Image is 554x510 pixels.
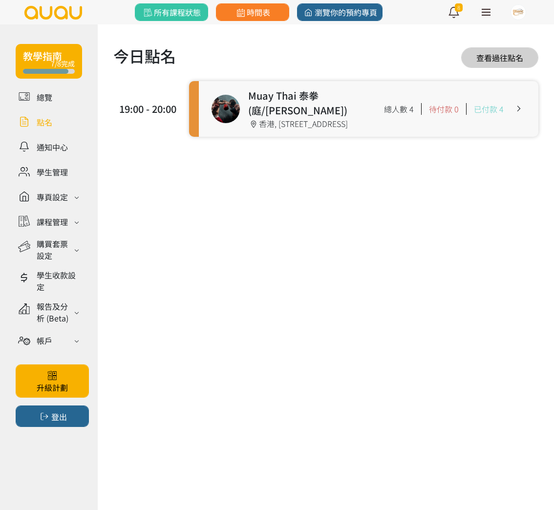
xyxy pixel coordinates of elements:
div: 帳戶 [37,335,52,346]
div: 報告及分析 (Beta) [37,300,71,324]
a: 時間表 [216,3,289,21]
span: 瀏覽你的預約專頁 [302,6,377,18]
div: 19:00 - 20:00 [118,102,177,116]
h1: 今日點名 [113,44,176,67]
img: logo.svg [23,6,83,20]
a: 升級計劃 [16,364,89,398]
div: 專頁設定 [37,191,68,203]
button: 登出 [16,405,89,427]
a: 查看過往點名 [461,47,538,68]
span: 所有課程狀態 [142,6,201,18]
a: 所有課程狀態 [135,3,208,21]
span: 8 [455,3,463,12]
a: 瀏覽你的預約專頁 [297,3,383,21]
div: 購買套票設定 [37,238,71,261]
span: 時間表 [234,6,270,18]
div: 課程管理 [37,216,68,228]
